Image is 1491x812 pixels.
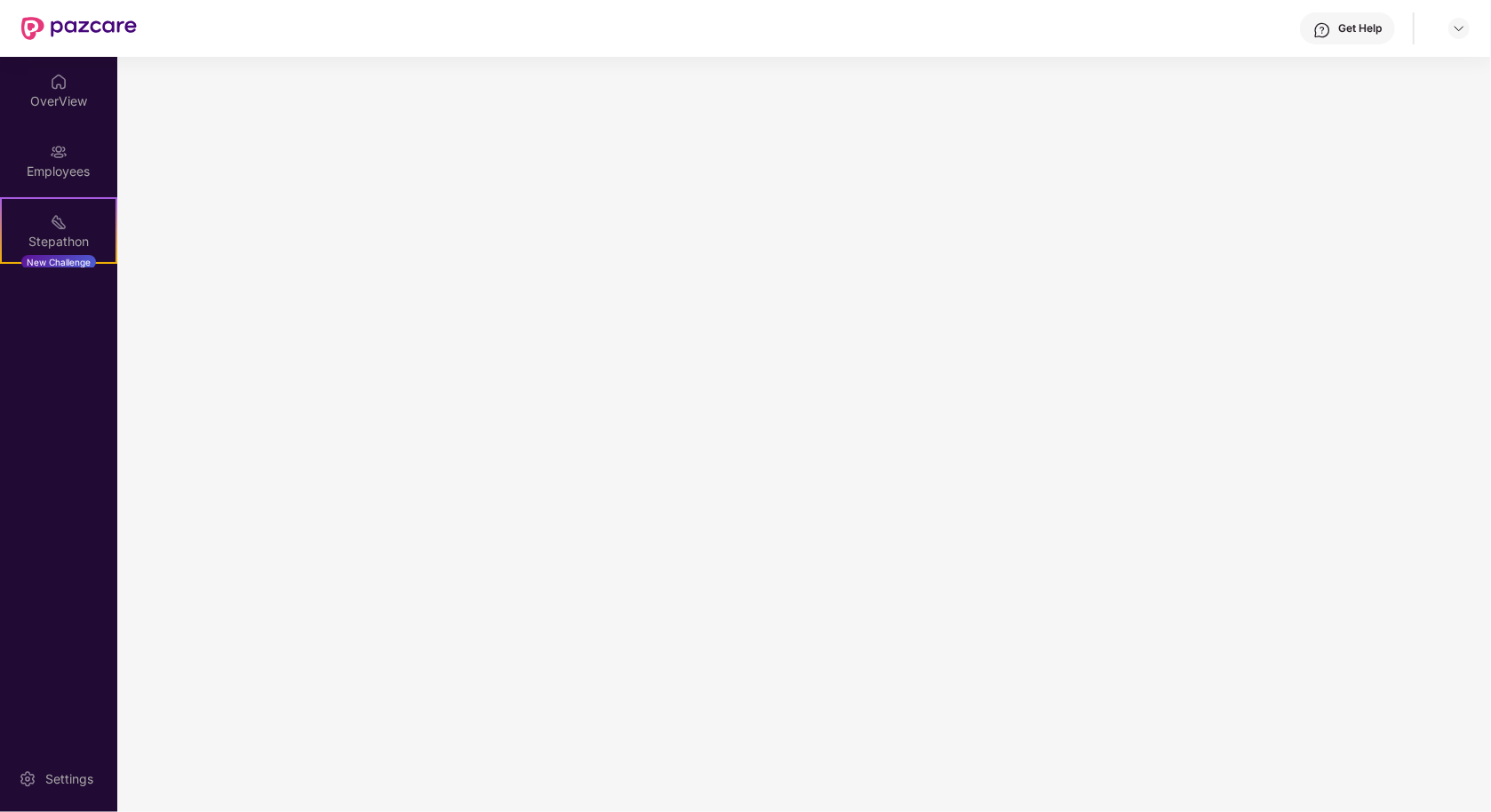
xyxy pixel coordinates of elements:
img: svg+xml;base64,PHN2ZyB4bWxucz0iaHR0cDovL3d3dy53My5vcmcvMjAwMC9zdmciIHdpZHRoPSIyMSIgaGVpZ2h0PSIyMC... [50,213,68,231]
img: svg+xml;base64,PHN2ZyBpZD0iRW1wbG95ZWVzIiB4bWxucz0iaHR0cDovL3d3dy53My5vcmcvMjAwMC9zdmciIHdpZHRoPS... [50,143,68,161]
div: Settings [40,770,99,788]
div: Stepathon [2,233,116,251]
img: svg+xml;base64,PHN2ZyBpZD0iU2V0dGluZy0yMHgyMCIgeG1sbnM9Imh0dHA6Ly93d3cudzMub3JnLzIwMDAvc3ZnIiB3aW... [19,770,36,788]
img: svg+xml;base64,PHN2ZyBpZD0iRHJvcGRvd24tMzJ4MzIiIHhtbG5zPSJodHRwOi8vd3d3LnczLm9yZy8yMDAwL3N2ZyIgd2... [1452,21,1466,36]
div: Get Help [1338,21,1382,36]
img: svg+xml;base64,PHN2ZyBpZD0iSG9tZSIgeG1sbnM9Imh0dHA6Ly93d3cudzMub3JnLzIwMDAvc3ZnIiB3aWR0aD0iMjAiIG... [50,73,68,91]
img: New Pazcare Logo [21,17,137,40]
div: New Challenge [21,255,96,269]
img: svg+xml;base64,PHN2ZyBpZD0iSGVscC0zMngzMiIgeG1sbnM9Imh0dHA6Ly93d3cudzMub3JnLzIwMDAvc3ZnIiB3aWR0aD... [1313,21,1331,39]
